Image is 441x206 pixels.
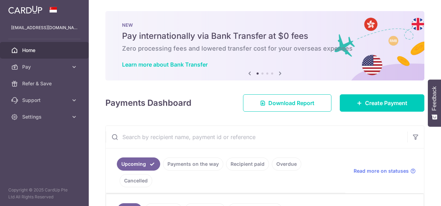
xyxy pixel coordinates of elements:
span: Home [22,47,68,54]
a: Upcoming [117,157,160,171]
a: Recipient paid [226,157,269,171]
img: CardUp [8,6,42,14]
span: Download Report [268,99,314,107]
a: Cancelled [120,174,152,187]
a: Payments on the way [163,157,223,171]
input: Search by recipient name, payment id or reference [106,126,407,148]
span: Feedback [431,86,438,111]
span: Read more on statuses [354,168,409,174]
a: Read more on statuses [354,168,416,174]
p: NEW [122,22,408,28]
a: Learn more about Bank Transfer [122,61,208,68]
p: [EMAIL_ADDRESS][DOMAIN_NAME] [11,24,78,31]
h5: Pay internationally via Bank Transfer at $0 fees [122,31,408,42]
h4: Payments Dashboard [105,97,191,109]
button: Feedback - Show survey [428,79,441,127]
span: Support [22,97,68,104]
span: Pay [22,63,68,70]
a: Create Payment [340,94,424,112]
span: Refer & Save [22,80,68,87]
img: Bank transfer banner [105,11,424,80]
a: Download Report [243,94,331,112]
a: Overdue [272,157,301,171]
span: Create Payment [365,99,407,107]
h6: Zero processing fees and lowered transfer cost for your overseas expenses [122,44,408,53]
span: Settings [22,113,68,120]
